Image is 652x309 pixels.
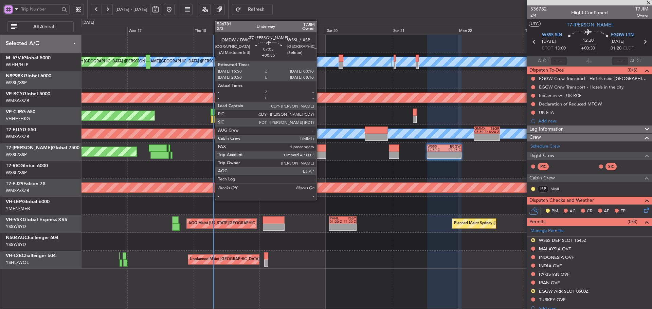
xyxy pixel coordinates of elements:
a: T7-RICGlobal 6000 [6,163,48,168]
div: 05:50 Z [474,130,487,134]
div: Add new [538,118,649,124]
div: Tue 16 [61,27,128,35]
button: R [531,238,535,242]
span: AC [569,208,576,215]
div: MALAYSIA OVF [539,246,571,252]
div: - - [550,163,566,170]
a: WMSA/SZB [6,98,29,104]
a: VH-LEPGlobal 6000 [6,199,50,204]
span: VP-CJR [6,110,22,114]
span: VH-VSK [6,217,23,222]
span: Cabin Crew [529,174,555,182]
div: EGGW Crew Transport - Hotels near [GEOGRAPHIC_DATA] [539,76,649,81]
a: VP-CJRG-650 [6,110,35,114]
div: - [343,227,356,231]
a: M-JGVJGlobal 5000 [6,56,51,60]
span: M-JGVJ [6,56,23,60]
span: (0/8) [628,218,637,225]
button: R [531,289,535,293]
div: - [444,155,461,159]
span: ETOT [542,45,553,52]
span: T7-[PERSON_NAME] [6,146,52,150]
div: 11:20 Z [343,220,356,224]
div: WSSS [428,145,444,148]
a: N604AUChallenger 604 [6,235,58,240]
div: Sat 20 [326,27,392,35]
a: YMEN/MEB [6,206,30,212]
div: Thu 18 [194,27,260,35]
div: - - [618,163,634,170]
div: - [474,137,487,141]
div: - [330,227,343,231]
span: All Aircraft [18,24,71,29]
div: EGGW Crew Transport - Hotels in the city [539,84,624,90]
span: T7JIM [635,5,649,13]
div: EGGW ARR SLOT 0500Z [539,288,588,294]
a: YSHL/WOL [6,259,29,266]
a: T7-ELLYG-550 [6,128,36,132]
span: CR [587,208,593,215]
span: Crew [529,134,541,141]
div: 12:50 Z [428,148,444,152]
a: WSSL/XSP [6,152,27,158]
span: N8998K [6,74,24,78]
span: T7-PJ29 [6,181,23,186]
span: T7-ELLY [6,128,23,132]
span: WSSS SIN [542,32,562,39]
div: 15:20 Z [487,130,499,134]
a: VH-VSKGlobal Express XRS [6,217,67,222]
a: WMSA/SZB [6,188,29,194]
a: WIHH/HLP [6,62,29,68]
a: Schedule Crew [530,143,560,150]
a: YSSY/SYD [6,224,26,230]
span: Flight Crew [529,152,555,160]
div: TURKEY OVF [539,297,565,303]
div: SBGR [487,127,499,130]
div: GMMX [474,127,487,130]
div: INDIA OVF [539,263,562,269]
div: Indian crew - UK RCF [539,93,581,98]
div: Planned Maint Sydney ([PERSON_NAME] Intl) [454,218,533,229]
div: [PERSON_NAME][GEOGRAPHIC_DATA] ([PERSON_NAME] Intl) [129,57,239,67]
span: Dispatch To-Dos [529,66,564,74]
a: WMSA/SZB [6,134,29,140]
a: T7-PJ29Falcon 7X [6,181,46,186]
span: N604AU [6,235,24,240]
div: AOG Maint [US_STATE][GEOGRAPHIC_DATA] ([US_STATE] City Intl) [188,218,305,229]
span: EGGW LTN [611,32,634,39]
a: VHHH/HKG [6,116,30,122]
span: AF [604,208,609,215]
span: VH-L2B [6,253,22,258]
div: 01:20 Z [330,220,343,224]
div: PIC [538,163,549,170]
div: PHNL [330,217,343,220]
input: --:-- [551,57,567,65]
span: T7-[PERSON_NAME] [567,21,613,28]
a: VP-BCYGlobal 5000 [6,92,50,96]
a: N8998KGlobal 6000 [6,74,51,78]
div: Flight Confirmed [571,9,608,16]
span: 13:00 [555,45,566,52]
span: 01:20 [611,45,621,52]
div: Sun 21 [392,27,458,35]
div: PAKISTAN OVF [539,271,569,277]
span: Dispatch Checks and Weather [529,197,594,205]
span: PM [551,208,558,215]
div: Tue 23 [524,27,590,35]
span: [DATE] [542,38,556,45]
span: 12:20 [583,37,594,44]
span: VH-LEP [6,199,22,204]
div: UK ETA [539,110,554,115]
span: ELDT [623,45,634,52]
span: T7-RIC [6,163,20,168]
div: - [487,137,499,141]
button: UTC [529,21,541,27]
span: Permits [529,218,545,226]
div: - [428,155,444,159]
div: ISP [538,185,549,193]
span: 2/4 [530,13,547,18]
a: T7-[PERSON_NAME]Global 7500 [6,146,79,150]
span: VP-BCY [6,92,23,96]
div: Unplanned Maint [GEOGRAPHIC_DATA] ([GEOGRAPHIC_DATA]) [190,254,302,265]
a: Manage Permits [530,228,563,234]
